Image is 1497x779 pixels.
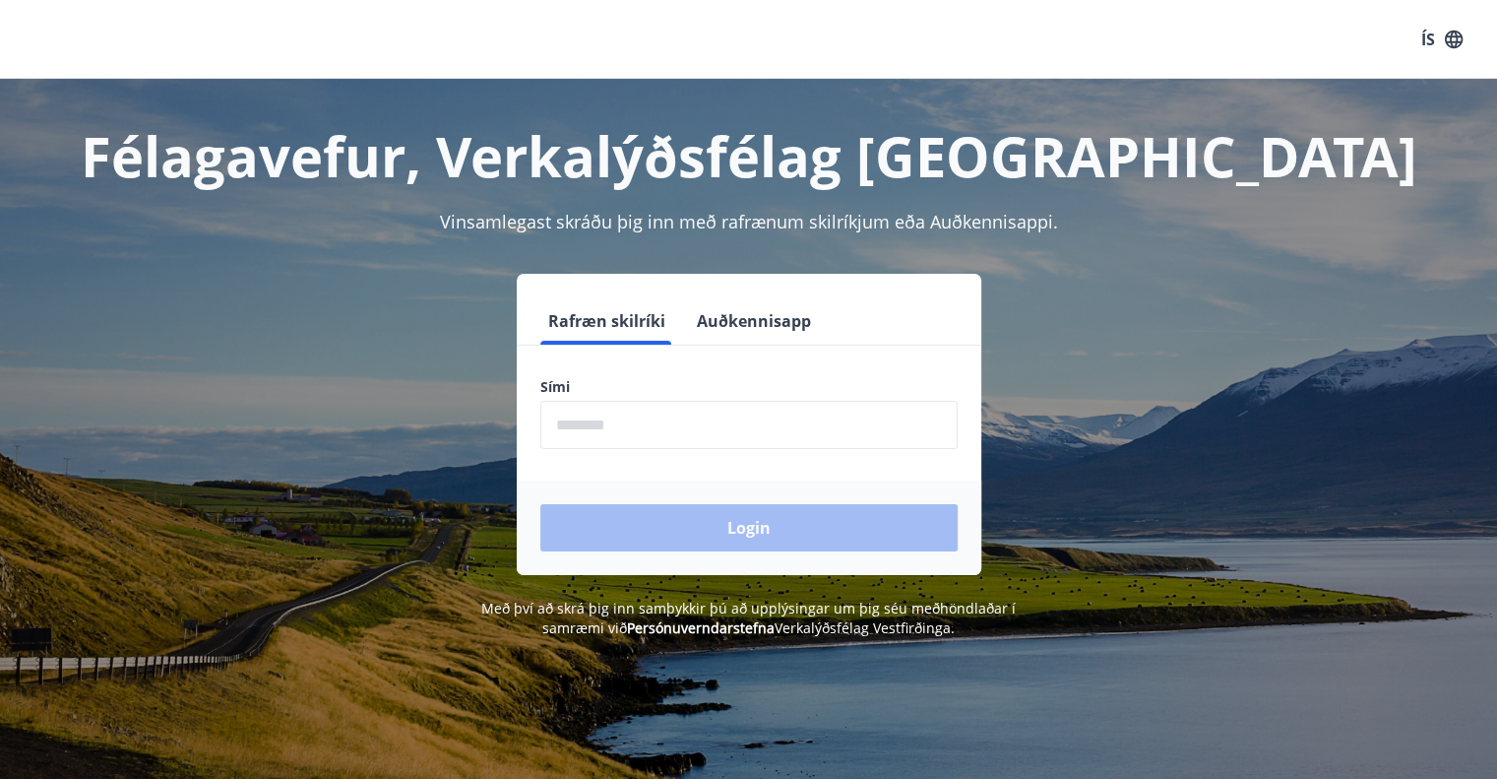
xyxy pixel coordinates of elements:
[689,297,819,345] button: Auðkennisapp
[540,377,958,397] label: Sími
[440,210,1058,233] span: Vinsamlegast skráðu þig inn með rafrænum skilríkjum eða Auðkennisappi.
[540,297,673,345] button: Rafræn skilríki
[1410,22,1473,57] button: ÍS
[627,618,775,637] a: Persónuverndarstefna
[481,599,1016,637] span: Með því að skrá þig inn samþykkir þú að upplýsingar um þig séu meðhöndlaðar í samræmi við Verkalý...
[64,118,1434,193] h1: Félagavefur, Verkalýðsfélag [GEOGRAPHIC_DATA]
